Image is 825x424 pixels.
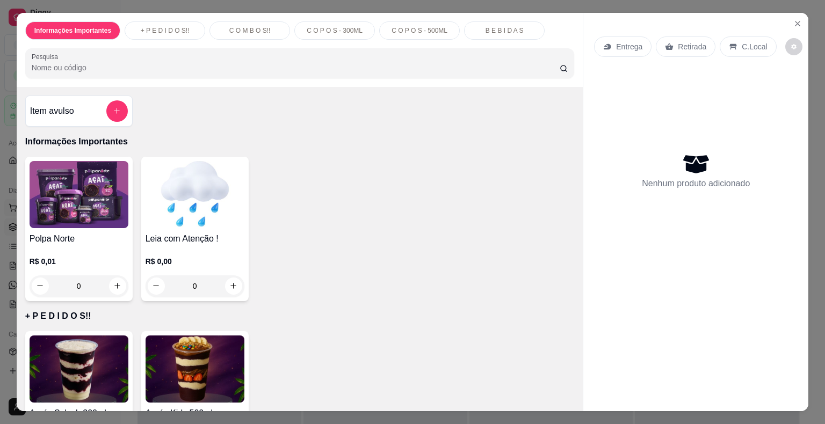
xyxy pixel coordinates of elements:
input: Pesquisa [32,62,560,73]
button: Close [789,15,806,32]
h4: Polpa Norte [30,232,128,245]
p: C O M B O S!! [229,26,271,35]
img: product-image [30,335,128,403]
button: decrease-product-quantity [32,277,49,295]
p: Retirada [678,41,706,52]
button: increase-product-quantity [225,277,242,295]
img: product-image [30,161,128,228]
button: increase-product-quantity [109,277,126,295]
img: product-image [146,161,244,228]
h4: Leia com Atenção ! [146,232,244,245]
p: Nenhum produto adicionado [642,177,750,190]
p: B E B I D A S [486,26,524,35]
p: R$ 0,01 [30,256,128,267]
img: product-image [146,335,244,403]
button: decrease-product-quantity [148,277,165,295]
h4: Item avulso [30,105,74,118]
p: C O P O S - 500ML [392,26,447,35]
p: C O P O S - 300ML [307,26,363,35]
h4: Açaí - Kids 500ml [146,407,244,420]
button: add-separate-item [106,100,128,122]
p: Entrega [616,41,642,52]
label: Pesquisa [32,52,62,61]
p: R$ 0,00 [146,256,244,267]
p: Informações Importantes [34,26,111,35]
button: decrease-product-quantity [785,38,802,55]
p: + P E D I D O S!! [25,310,575,323]
p: Informações Importantes [25,135,575,148]
p: + P E D I D O S!! [141,26,190,35]
h4: Açaí - Splash 300ml [30,407,128,420]
p: C.Local [742,41,767,52]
